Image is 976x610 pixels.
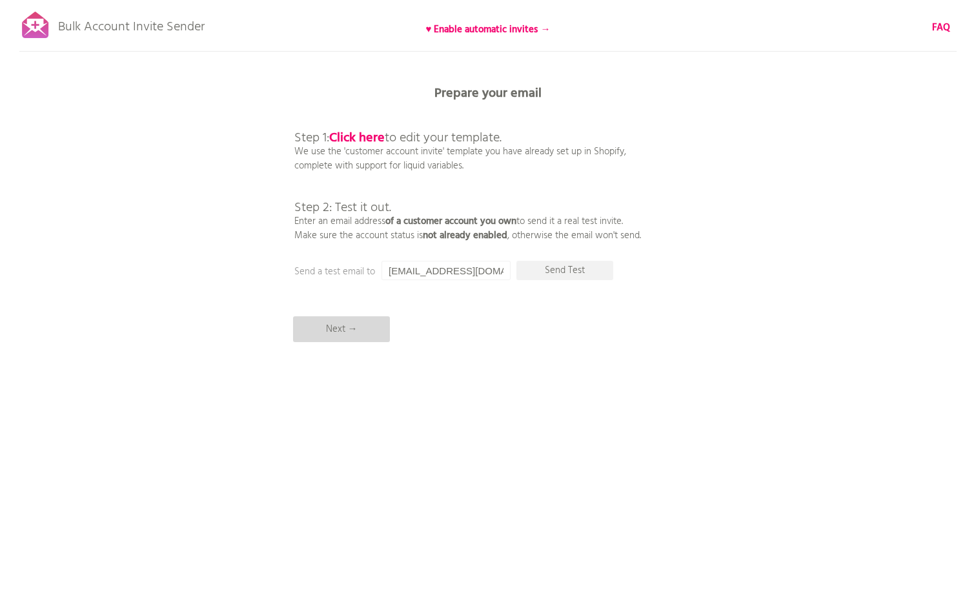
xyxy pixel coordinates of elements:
[516,261,613,280] p: Send Test
[294,128,502,148] span: Step 1: to edit your template.
[58,8,205,40] p: Bulk Account Invite Sender
[434,83,542,104] b: Prepare your email
[932,21,950,35] a: FAQ
[385,214,516,229] b: of a customer account you own
[423,228,507,243] b: not already enabled
[329,128,385,148] a: Click here
[294,265,553,279] p: Send a test email to
[294,103,641,243] p: We use the 'customer account invite' template you have already set up in Shopify, complete with s...
[932,20,950,36] b: FAQ
[293,316,390,342] p: Next →
[426,22,551,37] b: ♥ Enable automatic invites →
[294,198,391,218] span: Step 2: Test it out.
